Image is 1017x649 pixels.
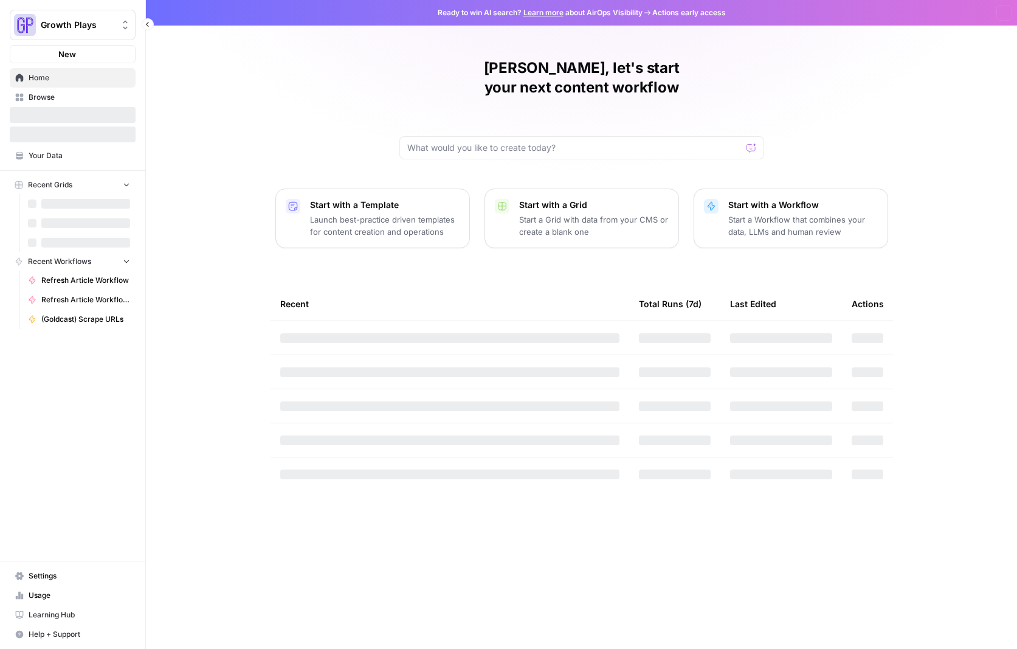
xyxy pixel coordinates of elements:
span: Browse [29,92,130,103]
p: Start with a Workflow [728,199,878,211]
span: Refresh Article Workflow (Sandbox) [41,294,130,305]
a: Refresh Article Workflow (Sandbox) [22,290,136,310]
div: Actions [852,287,884,321]
span: Learning Hub [29,609,130,620]
button: Start with a WorkflowStart a Workflow that combines your data, LLMs and human review [694,189,888,248]
button: Start with a TemplateLaunch best-practice driven templates for content creation and operations [275,189,470,248]
button: Recent Workflows [10,252,136,271]
span: Refresh Article Workflow [41,275,130,286]
div: Recent [280,287,619,321]
span: Ready to win AI search? about AirOps Visibility [438,7,643,18]
a: (Goldcast) Scrape URLs [22,310,136,329]
span: Home [29,72,130,83]
p: Start a Grid with data from your CMS or create a blank one [519,213,669,238]
a: Browse [10,88,136,107]
span: Growth Plays [41,19,114,31]
div: Total Runs (7d) [639,287,702,321]
span: (Goldcast) Scrape URLs [41,314,130,325]
span: Usage [29,590,130,601]
a: Usage [10,586,136,605]
button: Workspace: Growth Plays [10,10,136,40]
img: Growth Plays Logo [14,14,36,36]
div: Last Edited [730,287,776,321]
input: What would you like to create today? [407,142,742,154]
button: Start with a GridStart a Grid with data from your CMS or create a blank one [484,189,679,248]
span: Actions early access [652,7,726,18]
h1: [PERSON_NAME], let's start your next content workflow [399,58,764,97]
p: Start with a Template [310,199,460,211]
a: Refresh Article Workflow [22,271,136,290]
a: Learning Hub [10,605,136,625]
span: New [58,48,76,60]
p: Start with a Grid [519,199,669,211]
button: Recent Grids [10,176,136,194]
span: Recent Grids [28,179,72,190]
span: Your Data [29,150,130,161]
p: Start a Workflow that combines your data, LLMs and human review [728,213,878,238]
span: Recent Workflows [28,256,91,267]
a: Your Data [10,146,136,165]
a: Settings [10,566,136,586]
button: Help + Support [10,625,136,644]
span: Settings [29,571,130,581]
a: Learn more [523,8,564,17]
span: Help + Support [29,629,130,640]
button: New [10,45,136,63]
a: Home [10,68,136,88]
p: Launch best-practice driven templates for content creation and operations [310,213,460,238]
